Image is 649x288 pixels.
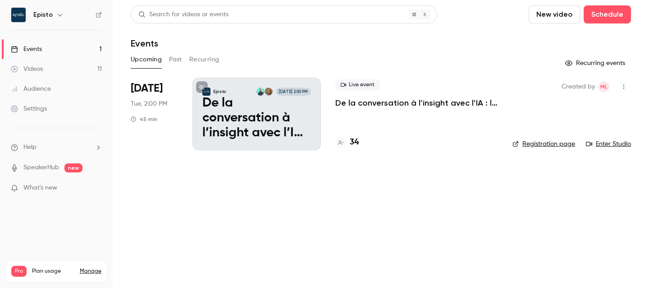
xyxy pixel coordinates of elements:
div: Videos [11,65,43,74]
li: help-dropdown-opener [11,143,102,152]
span: [DATE] [131,81,163,96]
a: De la conversation à l’insight avec l’IA : le cas de L'OréalEpistoJudith RoucairolJérémy Lefebvre... [192,78,321,150]
span: ML [600,81,608,92]
div: Events [11,45,42,54]
img: Judith Roucairol [265,88,273,96]
button: Recurring events [561,56,631,70]
div: Search for videos or events [138,10,229,19]
a: 34 [335,136,359,149]
a: Enter Studio [586,139,631,149]
button: Schedule [584,5,631,23]
span: new [64,163,82,172]
div: Oct 14 Tue, 2:00 PM (Europe/Paris) [131,78,178,150]
a: Manage [80,268,101,275]
div: Settings [11,104,47,113]
p: Episto [213,89,226,94]
h6: Episto [33,10,53,19]
span: Tue, 2:00 PM [131,99,167,108]
button: Upcoming [131,52,162,67]
a: Registration page [512,139,575,149]
span: Live event [335,79,380,90]
span: [DATE] 2:00 PM [276,88,311,96]
a: SpeakerHub [23,163,59,172]
span: Plan usage [32,268,74,275]
button: New video [529,5,580,23]
button: Recurring [189,52,219,67]
button: Past [169,52,182,67]
span: Help [23,143,37,152]
p: De la conversation à l’insight avec l’IA : le cas de L'Oréal [202,96,311,140]
h1: Events [131,38,158,49]
img: Episto [11,8,26,22]
span: Martin Lallemand [599,81,609,92]
a: De la conversation à l’insight avec l’IA : le cas de L'Oréal [335,98,498,108]
span: Pro [11,266,27,277]
img: Jérémy Lefebvre [256,88,265,96]
div: 45 min [131,116,157,123]
h4: 34 [350,136,359,149]
span: What's new [23,183,57,193]
div: Audience [11,84,51,93]
span: Created by [562,81,595,92]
